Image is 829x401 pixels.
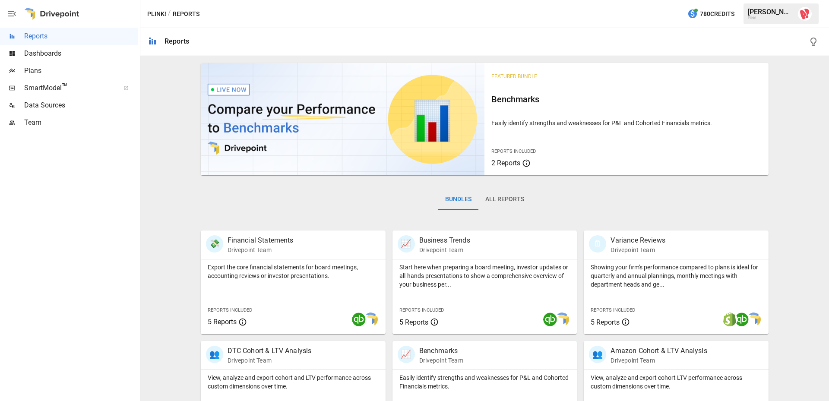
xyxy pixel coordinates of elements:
h6: Benchmarks [491,92,762,106]
div: Reports [165,37,189,45]
span: SmartModel [24,83,114,93]
img: quickbooks [543,313,557,326]
div: 💸 [206,235,223,253]
span: Featured Bundle [491,73,537,79]
button: Bundles [438,189,478,210]
span: Reports [24,31,138,41]
img: quickbooks [352,313,366,326]
p: Drivepoint Team [228,356,312,365]
span: 2 Reports [491,159,520,167]
span: 5 Reports [399,318,428,326]
span: Reports Included [491,148,536,154]
p: Easily identify strengths and weaknesses for P&L and Cohorted Financials metrics. [491,119,762,127]
p: Financial Statements [228,235,294,246]
img: shopify [723,313,737,326]
button: Plink! [147,9,166,19]
span: Team [24,117,138,128]
div: / [168,9,171,19]
button: All Reports [478,189,531,210]
img: smart model [555,313,569,326]
img: smart model [747,313,761,326]
p: Drivepoint Team [419,246,470,254]
span: 5 Reports [591,318,620,326]
div: Plink! [748,16,793,20]
p: Showing your firm's performance compared to plans is ideal for quarterly and annual plannings, mo... [591,263,762,289]
p: Variance Reviews [611,235,665,246]
p: Drivepoint Team [611,356,707,365]
span: Reports Included [208,307,252,313]
span: Plans [24,66,138,76]
div: 📈 [398,346,415,363]
div: 👥 [589,346,606,363]
div: 👥 [206,346,223,363]
span: 5 Reports [208,318,237,326]
p: View, analyze and export cohort and LTV performance across custom dimensions over time. [208,373,379,391]
p: Start here when preparing a board meeting, investor updates or all-hands presentations to show a ... [399,263,570,289]
div: 📈 [398,235,415,253]
p: DTC Cohort & LTV Analysis [228,346,312,356]
button: 780Credits [684,6,738,22]
p: Benchmarks [419,346,463,356]
p: Export the core financial statements for board meetings, accounting reviews or investor presentat... [208,263,379,280]
img: Max Luthy [798,7,812,21]
p: Business Trends [419,235,470,246]
img: video thumbnail [201,63,485,175]
div: [PERSON_NAME] [748,8,793,16]
p: Drivepoint Team [228,246,294,254]
span: Reports Included [591,307,635,313]
p: Drivepoint Team [611,246,665,254]
span: 780 Credits [700,9,734,19]
p: Amazon Cohort & LTV Analysis [611,346,707,356]
span: Data Sources [24,100,138,111]
div: 🗓 [589,235,606,253]
img: smart model [364,313,378,326]
p: Drivepoint Team [419,356,463,365]
span: ™ [62,82,68,92]
p: View, analyze and export cohort LTV performance across custom dimensions over time. [591,373,762,391]
p: Easily identify strengths and weaknesses for P&L and Cohorted Financials metrics. [399,373,570,391]
button: Max Luthy [793,2,817,26]
img: quickbooks [735,313,749,326]
span: Dashboards [24,48,138,59]
span: Reports Included [399,307,444,313]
